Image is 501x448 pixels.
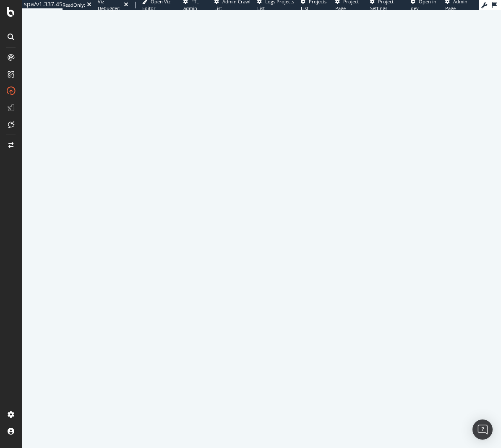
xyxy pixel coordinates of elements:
[63,2,85,8] div: ReadOnly:
[231,207,292,237] div: animation
[472,419,493,440] div: Open Intercom Messenger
